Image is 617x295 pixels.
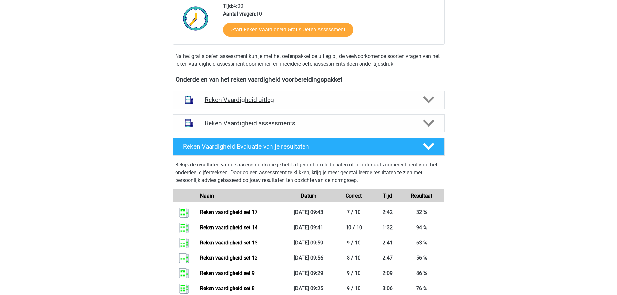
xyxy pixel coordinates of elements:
h4: Reken Vaardigheid Evaluatie van je resultaten [183,143,413,150]
a: Reken Vaardigheid Evaluatie van je resultaten [170,138,447,156]
div: Datum [286,192,331,200]
img: Klok [179,2,212,35]
h4: Reken Vaardigheid assessments [205,119,413,127]
a: Reken vaardigheid set 12 [200,255,257,261]
a: assessments Reken Vaardigheid assessments [170,114,447,132]
a: Reken vaardigheid set 17 [200,209,257,215]
div: Resultaat [399,192,444,200]
div: Tijd [376,192,399,200]
a: Reken vaardigheid set 9 [200,270,255,276]
a: uitleg Reken Vaardigheid uitleg [170,91,447,109]
img: reken vaardigheid assessments [181,115,197,131]
div: Na het gratis oefen assessment kun je met het oefenpakket de uitleg bij de veelvoorkomende soorte... [173,52,445,68]
div: 4:00 10 [218,2,444,44]
a: Reken vaardigheid set 14 [200,224,257,231]
img: reken vaardigheid uitleg [181,92,197,108]
a: Reken vaardigheid set 8 [200,285,255,291]
h4: Reken Vaardigheid uitleg [205,96,413,104]
div: Naam [195,192,286,200]
a: Start Reken Vaardigheid Gratis Oefen Assessment [223,23,353,37]
h4: Onderdelen van het reken vaardigheid voorbereidingspakket [176,76,442,83]
b: Aantal vragen: [223,11,256,17]
b: Tijd: [223,3,233,9]
p: Bekijk de resultaten van de assessments die je hebt afgerond om te bepalen of je optimaal voorber... [175,161,442,184]
div: Correct [331,192,376,200]
a: Reken vaardigheid set 13 [200,240,257,246]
